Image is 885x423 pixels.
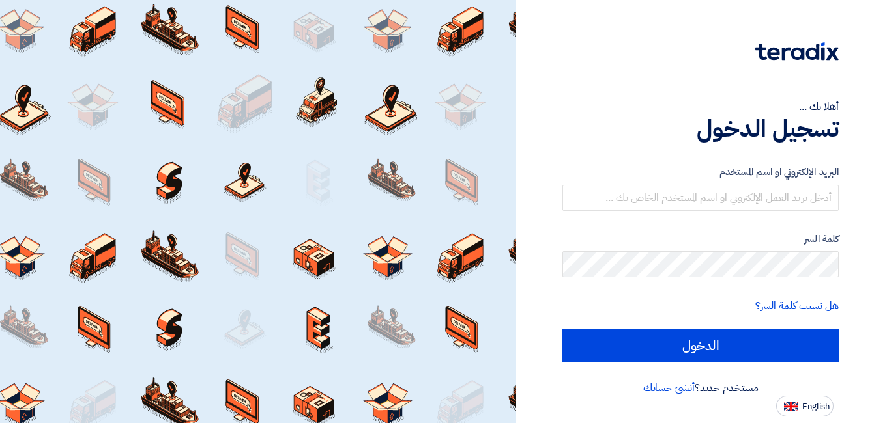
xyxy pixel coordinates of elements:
img: Teradix logo [755,42,839,61]
label: كلمة السر [562,232,839,247]
img: en-US.png [784,402,798,411]
div: أهلا بك ... [562,99,839,115]
h1: تسجيل الدخول [562,115,839,143]
input: الدخول [562,329,839,362]
a: أنشئ حسابك [643,380,695,396]
input: أدخل بريد العمل الإلكتروني او اسم المستخدم الخاص بك ... [562,185,839,211]
div: مستخدم جديد؟ [562,380,839,396]
button: English [776,396,834,416]
span: English [802,402,830,411]
a: هل نسيت كلمة السر؟ [755,298,839,314]
label: البريد الإلكتروني او اسم المستخدم [562,165,839,180]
